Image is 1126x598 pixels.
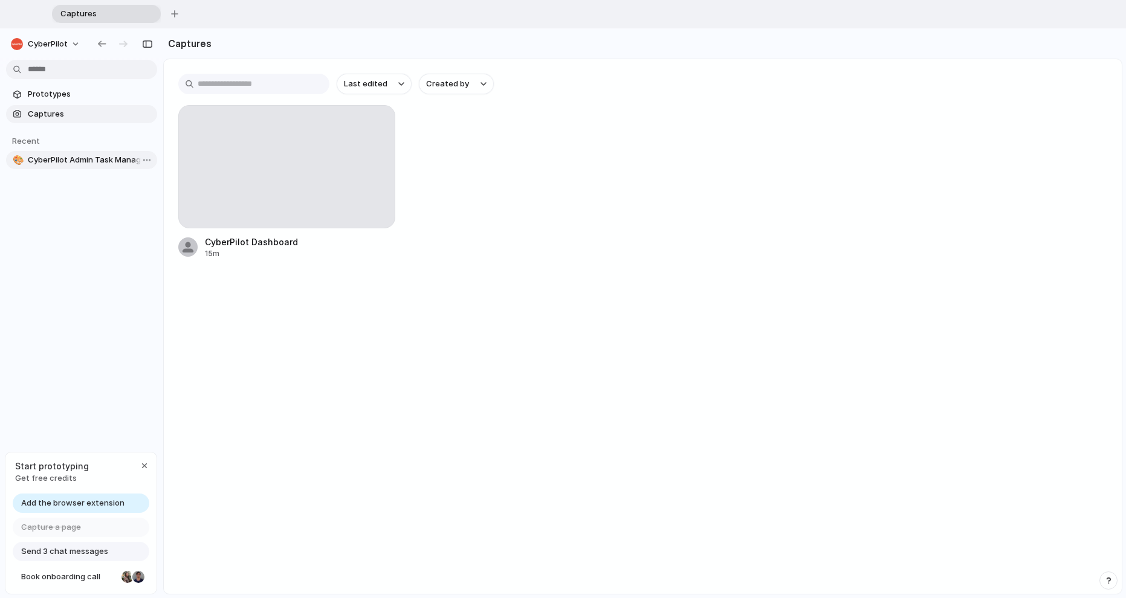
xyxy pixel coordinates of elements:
[205,248,298,259] div: 15m
[426,78,469,90] span: Created by
[163,36,212,51] h2: Captures
[337,74,412,94] button: Last edited
[11,154,23,166] button: 🎨
[6,34,86,54] button: CyberPilot
[28,154,152,166] span: CyberPilot Admin Task Manager
[21,521,81,533] span: Capture a page
[15,460,89,472] span: Start prototyping
[56,8,141,20] span: Captures
[6,85,157,103] a: Prototypes
[6,105,157,123] a: Captures
[13,153,21,167] div: 🎨
[15,472,89,484] span: Get free credits
[52,5,161,23] div: Captures
[21,545,108,558] span: Send 3 chat messages
[344,78,387,90] span: Last edited
[131,570,146,584] div: Christian Iacullo
[21,497,125,509] span: Add the browser extension
[21,571,117,583] span: Book onboarding call
[419,74,494,94] button: Created by
[120,570,135,584] div: Nicole Kubica
[12,136,40,146] span: Recent
[6,151,157,169] a: 🎨CyberPilot Admin Task Manager
[28,108,152,120] span: Captures
[13,567,149,587] a: Book onboarding call
[28,38,68,50] span: CyberPilot
[28,88,152,100] span: Prototypes
[205,236,298,248] div: CyberPilot Dashboard
[13,494,149,513] a: Add the browser extension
